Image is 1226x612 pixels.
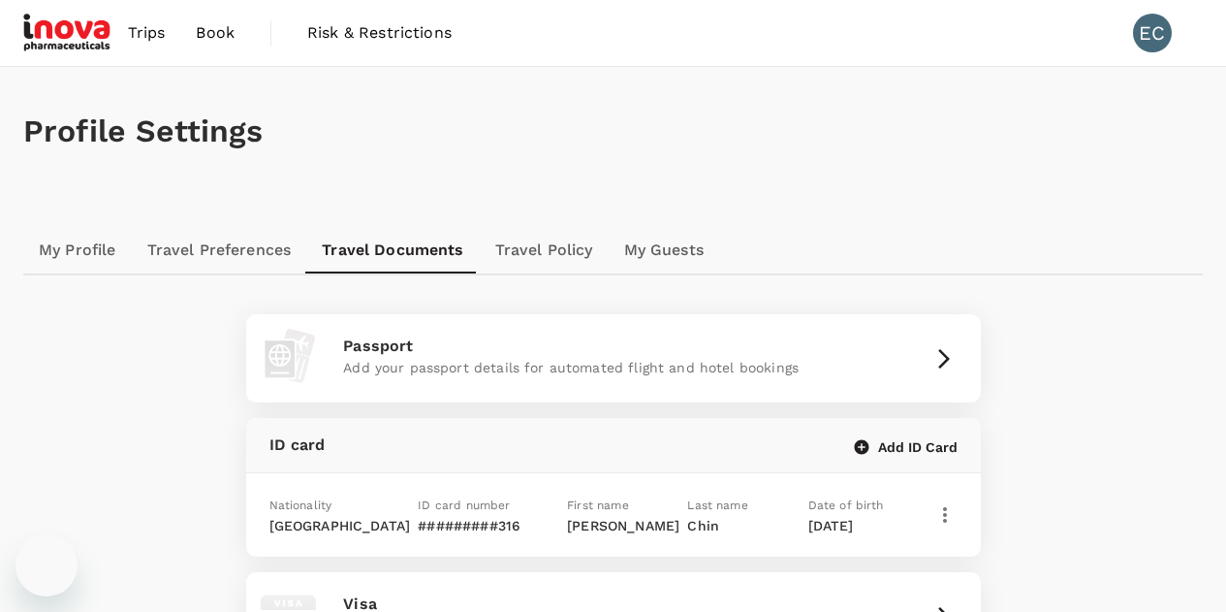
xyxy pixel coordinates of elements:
span: Date of birth [808,499,884,512]
a: Travel Policy [480,227,609,274]
p: Passport [343,335,883,358]
p: Chin [687,516,802,535]
span: Trips [128,21,166,45]
button: Add ID Card [855,438,958,456]
span: First name [567,499,629,512]
p: Add your passport details for automated flight and hotel bookings [343,358,883,377]
p: [DATE] [808,516,923,535]
p: [PERSON_NAME] [567,516,681,535]
span: ID card number [418,499,510,512]
img: passport [254,322,322,390]
h1: Profile Settings [23,113,1203,149]
span: Book [196,21,235,45]
a: Travel Documents [306,227,479,274]
p: ID card [269,434,847,457]
iframe: Button to launch messaging window [16,534,78,596]
a: My Profile [23,227,132,274]
img: iNova Pharmaceuticals [23,12,112,54]
div: EC [1133,14,1172,52]
p: [GEOGRAPHIC_DATA] [269,516,413,535]
span: Nationality [269,499,332,512]
span: Last name [687,499,747,512]
a: Travel Preferences [132,227,307,274]
span: Risk & Restrictions [307,21,452,45]
p: #########316 [418,516,561,535]
a: My Guests [609,227,719,274]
